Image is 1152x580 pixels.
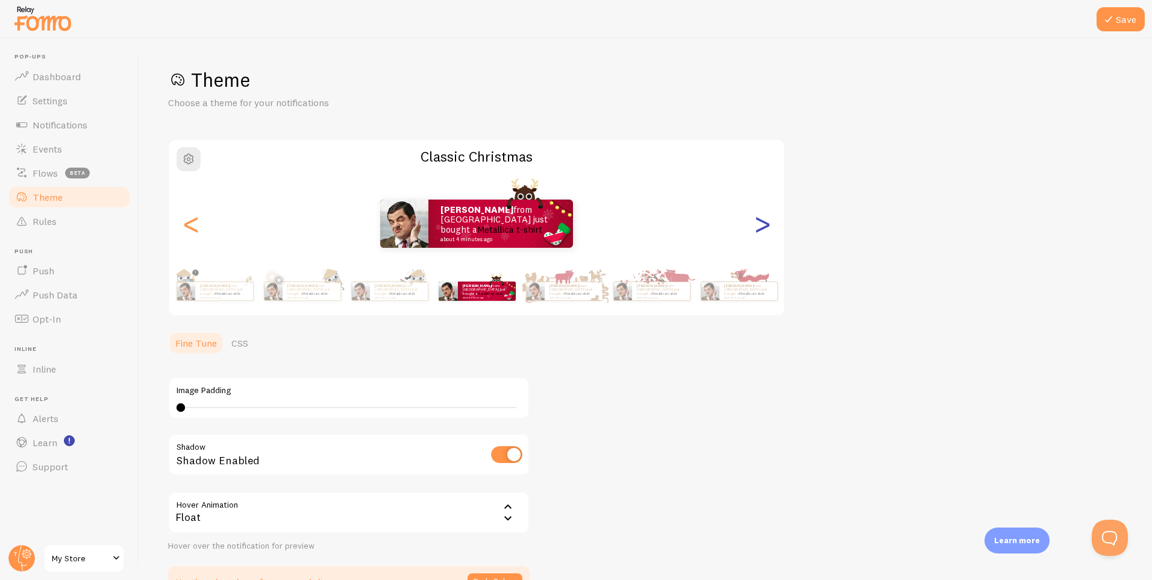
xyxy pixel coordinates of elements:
p: from [GEOGRAPHIC_DATA] just bought a [200,283,248,298]
span: Theme [33,191,63,203]
a: Metallica t-shirt [477,291,503,296]
h1: Theme [168,68,1123,92]
div: Shadow Enabled [168,433,530,478]
a: Metallica t-shirt [564,291,590,296]
a: Push Data [7,283,131,307]
span: Push [33,265,54,277]
div: Float [168,491,530,534]
svg: <p>Watch New Feature Tutorials!</p> [64,435,75,446]
div: Next slide [755,180,769,267]
a: Metallica t-shirt [214,291,240,296]
a: Push [7,259,131,283]
a: Dashboard [7,65,131,89]
img: Fomo [177,282,195,300]
span: Rules [33,215,57,227]
span: Settings [33,95,67,107]
a: Support [7,455,131,479]
strong: [PERSON_NAME] [200,283,229,288]
img: Fomo [613,282,631,300]
small: about 4 minutes ago [724,296,771,298]
span: My Store [52,551,109,566]
img: Fomo [701,282,719,300]
span: beta [65,168,90,178]
img: Fomo [351,282,369,300]
img: Fomo [439,282,458,301]
strong: [PERSON_NAME] [549,283,578,288]
a: Rules [7,209,131,233]
strong: [PERSON_NAME] [724,283,753,288]
span: Notifications [33,119,87,131]
small: about 4 minutes ago [637,296,684,298]
strong: [PERSON_NAME] [637,283,666,288]
strong: [PERSON_NAME] [375,283,404,288]
a: Alerts [7,406,131,430]
a: Metallica t-shirt [739,291,765,296]
a: Settings [7,89,131,113]
a: Events [7,137,131,161]
span: Dashboard [33,71,81,83]
img: Fomo [264,282,282,300]
span: Push Data [33,289,78,301]
small: about 4 minutes ago [440,236,557,242]
strong: [PERSON_NAME] [287,283,316,288]
small: about 4 minutes ago [200,296,247,298]
div: Learn more [985,528,1050,553]
small: about 4 minutes ago [549,296,596,298]
span: Inline [33,363,56,375]
p: from [GEOGRAPHIC_DATA] just bought a [637,283,685,298]
p: Learn more [994,535,1040,546]
a: Fine Tune [168,331,224,355]
span: Support [33,461,68,473]
span: Flows [33,167,58,179]
p: from [GEOGRAPHIC_DATA] just bought a [549,283,598,298]
a: Learn [7,430,131,455]
small: about 4 minutes ago [375,296,422,298]
a: My Store [43,544,125,573]
a: Metallica t-shirt [651,291,677,296]
span: Alerts [33,412,58,424]
a: Metallica t-shirt [389,291,415,296]
a: Metallica t-shirt [302,291,328,296]
iframe: Help Scout Beacon - Open [1092,520,1128,556]
span: Events [33,143,62,155]
strong: [PERSON_NAME] [463,283,492,288]
a: Inline [7,357,131,381]
a: Opt-In [7,307,131,331]
a: Theme [7,185,131,209]
span: Pop-ups [14,53,131,61]
div: Hover over the notification for preview [168,541,530,552]
label: Image Padding [177,385,521,396]
a: Metallica t-shirt [477,224,542,235]
p: from [GEOGRAPHIC_DATA] just bought a [440,205,561,242]
a: Notifications [7,113,131,137]
span: Get Help [14,396,131,403]
a: Flows beta [7,161,131,185]
span: Inline [14,345,131,353]
span: Push [14,248,131,256]
p: from [GEOGRAPHIC_DATA] just bought a [724,283,772,298]
small: about 4 minutes ago [463,296,510,298]
p: from [GEOGRAPHIC_DATA] just bought a [287,283,336,298]
small: about 4 minutes ago [287,296,334,298]
p: Choose a theme for your notifications [168,96,457,110]
img: Fomo [380,200,428,248]
p: from [GEOGRAPHIC_DATA] just bought a [375,283,423,298]
div: Previous slide [184,180,198,267]
img: fomo-relay-logo-orange.svg [13,3,73,34]
h2: Classic Christmas [169,147,784,166]
span: Opt-In [33,313,61,325]
p: from [GEOGRAPHIC_DATA] just bought a [463,283,511,298]
span: Learn [33,437,57,449]
a: CSS [224,331,255,355]
strong: [PERSON_NAME] [440,204,513,215]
